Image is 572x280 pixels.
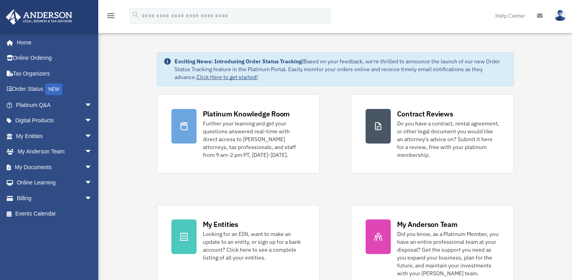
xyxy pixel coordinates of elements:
[6,128,104,144] a: My Entitiesarrow_drop_down
[85,128,100,144] span: arrow_drop_down
[351,94,514,173] a: Contract Reviews Do you have a contract, rental agreement, or other legal document you would like...
[397,230,499,277] div: Did you know, as a Platinum Member, you have an entire professional team at your disposal? Get th...
[85,159,100,175] span: arrow_drop_down
[203,120,305,159] div: Further your learning and get your questions answered real-time with direct access to [PERSON_NAM...
[6,159,104,175] a: My Documentsarrow_drop_down
[6,190,104,206] a: Billingarrow_drop_down
[6,50,104,66] a: Online Ordering
[197,74,258,81] a: Click Here to get started!
[6,206,104,222] a: Events Calendar
[6,175,104,191] a: Online Learningarrow_drop_down
[45,83,63,95] div: NEW
[397,219,458,229] div: My Anderson Team
[85,113,100,129] span: arrow_drop_down
[6,81,104,98] a: Order StatusNEW
[175,57,507,81] div: Based on your feedback, we're thrilled to announce the launch of our new Order Status Tracking fe...
[6,66,104,81] a: Tax Organizers
[85,190,100,206] span: arrow_drop_down
[397,109,453,119] div: Contract Reviews
[554,10,566,21] img: User Pic
[397,120,499,159] div: Do you have a contract, rental agreement, or other legal document you would like an attorney's ad...
[6,113,104,129] a: Digital Productsarrow_drop_down
[85,175,100,191] span: arrow_drop_down
[6,97,104,113] a: Platinum Q&Aarrow_drop_down
[4,9,75,25] img: Anderson Advisors Platinum Portal
[106,14,116,20] a: menu
[203,109,290,119] div: Platinum Knowledge Room
[6,35,100,50] a: Home
[203,230,305,262] div: Looking for an EIN, want to make an update to an entity, or sign up for a bank account? Click her...
[175,58,303,65] strong: Exciting News: Introducing Order Status Tracking!
[106,11,116,20] i: menu
[157,94,320,173] a: Platinum Knowledge Room Further your learning and get your questions answered real-time with dire...
[85,97,100,113] span: arrow_drop_down
[85,144,100,160] span: arrow_drop_down
[131,11,140,19] i: search
[203,219,238,229] div: My Entities
[6,144,104,160] a: My Anderson Teamarrow_drop_down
